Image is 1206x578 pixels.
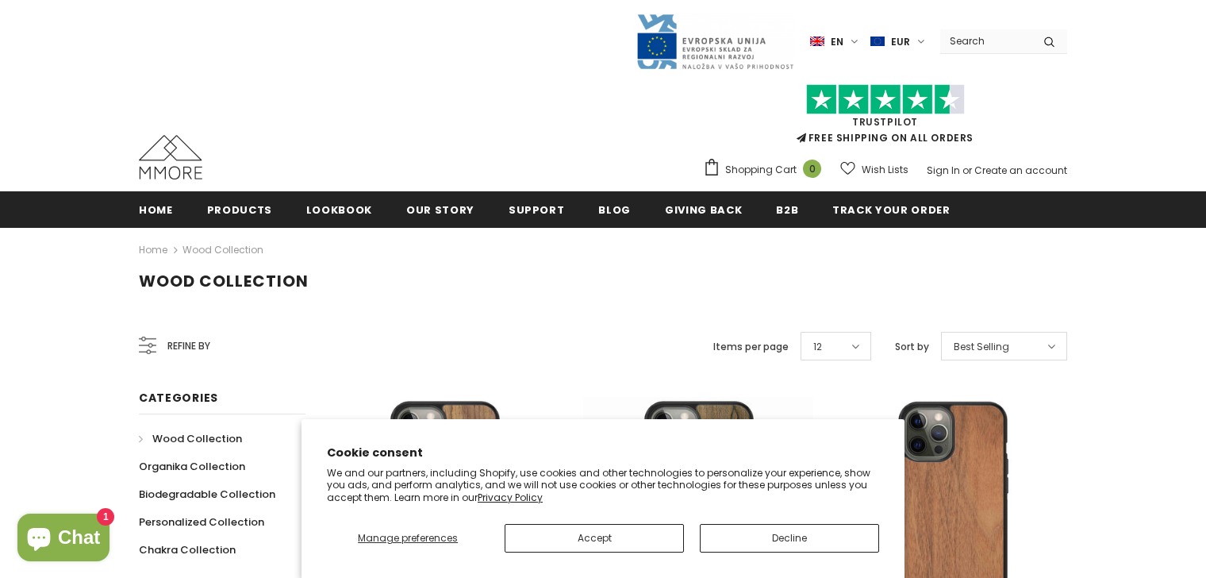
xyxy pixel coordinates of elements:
[139,453,245,480] a: Organika Collection
[139,487,275,502] span: Biodegradable Collection
[139,135,202,179] img: MMORE Cases
[962,164,972,177] span: or
[182,243,263,256] a: Wood Collection
[306,202,372,218] span: Lookbook
[139,202,173,218] span: Home
[927,164,960,177] a: Sign In
[700,524,879,553] button: Decline
[813,339,822,355] span: 12
[358,531,458,545] span: Manage preferences
[598,191,631,227] a: Blog
[139,542,236,557] span: Chakra Collection
[167,337,210,355] span: Refine by
[139,270,309,292] span: Wood Collection
[831,34,843,50] span: en
[862,162,908,178] span: Wish Lists
[139,508,264,536] a: Personalized Collection
[776,191,798,227] a: B2B
[703,158,829,182] a: Shopping Cart 0
[327,524,489,553] button: Manage preferences
[406,191,474,227] a: Our Story
[665,191,742,227] a: Giving back
[207,191,272,227] a: Products
[207,202,272,218] span: Products
[954,339,1009,355] span: Best Selling
[327,467,879,504] p: We and our partners, including Shopify, use cookies and other technologies to personalize your ex...
[13,514,114,565] inbox-online-store-chat: Shopify online store chat
[139,425,242,453] a: Wood Collection
[636,34,794,48] a: Javni Razpis
[478,491,543,504] a: Privacy Policy
[840,156,908,183] a: Wish Lists
[139,459,245,474] span: Organika Collection
[139,241,167,260] a: Home
[509,202,565,218] span: support
[152,431,242,446] span: Wood Collection
[713,339,789,355] label: Items per page
[810,35,824,48] img: i-lang-1.png
[139,191,173,227] a: Home
[832,191,950,227] a: Track your order
[306,191,372,227] a: Lookbook
[139,480,275,508] a: Biodegradable Collection
[598,202,631,218] span: Blog
[636,13,794,71] img: Javni Razpis
[803,160,821,178] span: 0
[327,445,879,461] h2: Cookie consent
[703,91,1067,144] span: FREE SHIPPING ON ALL ORDERS
[891,34,910,50] span: EUR
[139,514,264,530] span: Personalized Collection
[509,191,565,227] a: support
[974,164,1067,177] a: Create an account
[665,202,742,218] span: Giving back
[139,536,236,564] a: Chakra Collection
[940,29,1031,52] input: Search Site
[832,202,950,218] span: Track your order
[852,115,918,129] a: Trustpilot
[406,202,474,218] span: Our Story
[725,162,797,178] span: Shopping Cart
[505,524,684,553] button: Accept
[139,390,218,406] span: Categories
[776,202,798,218] span: B2B
[806,84,965,115] img: Trust Pilot Stars
[895,339,929,355] label: Sort by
